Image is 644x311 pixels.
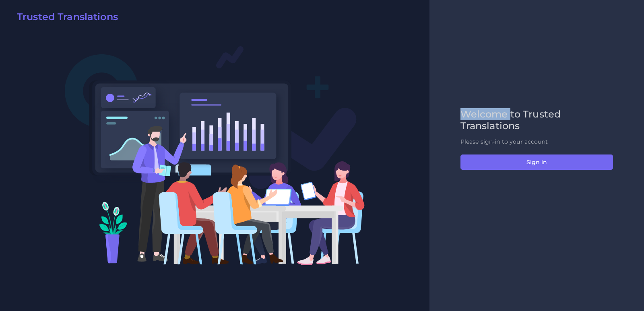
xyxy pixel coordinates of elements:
[460,154,613,170] button: Sign in
[11,11,118,26] a: Trusted Translations
[17,11,118,23] h2: Trusted Translations
[460,138,613,146] p: Please sign-in to your account
[64,45,365,266] img: Login V2
[460,109,613,132] h2: Welcome to Trusted Translations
